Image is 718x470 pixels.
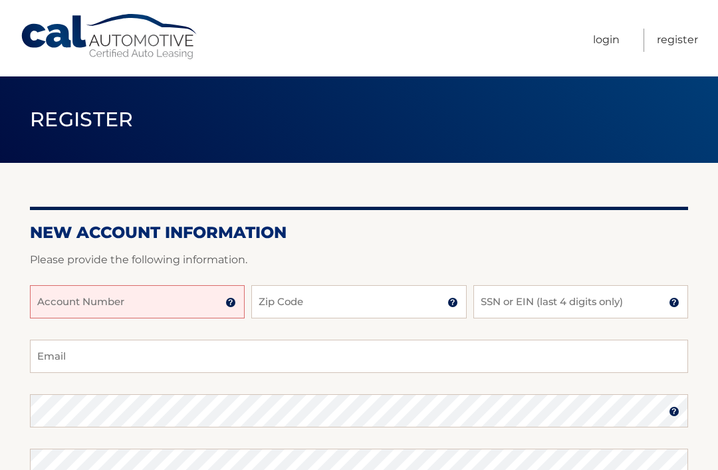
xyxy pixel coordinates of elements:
a: Login [593,29,620,52]
h2: New Account Information [30,223,688,243]
a: Cal Automotive [20,13,199,60]
p: Please provide the following information. [30,251,688,269]
input: Account Number [30,285,245,318]
img: tooltip.svg [669,406,679,417]
a: Register [657,29,698,52]
input: SSN or EIN (last 4 digits only) [473,285,688,318]
img: tooltip.svg [225,297,236,308]
img: tooltip.svg [669,297,679,308]
span: Register [30,107,134,132]
input: Zip Code [251,285,466,318]
input: Email [30,340,688,373]
img: tooltip.svg [447,297,458,308]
